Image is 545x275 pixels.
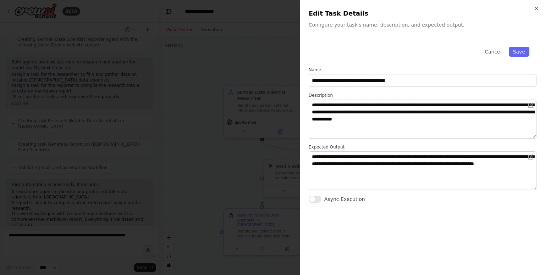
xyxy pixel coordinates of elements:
label: Description [309,92,536,98]
button: Open in editor [527,101,535,110]
label: Expected Output [309,144,536,150]
button: Save [509,47,529,57]
label: Name [309,67,536,73]
p: Configure your task's name, description, and expected output. [309,21,536,28]
h2: Edit Task Details [309,9,536,18]
label: Async Execution [324,196,365,203]
button: Cancel [480,47,506,57]
button: Open in editor [527,153,535,161]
